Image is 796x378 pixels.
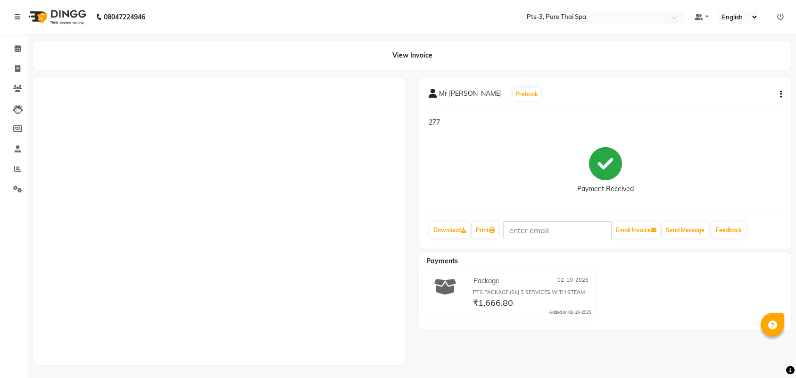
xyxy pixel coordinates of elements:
button: Email Invoice [612,222,660,238]
span: ₹1,666.80 [473,297,513,311]
button: Prebook [513,88,540,101]
img: logo [24,4,89,30]
a: Download [430,222,470,238]
div: View Invoice [33,41,791,70]
div: Added on 02-10-2025 [549,309,591,316]
a: Feedback [712,222,746,238]
span: Mr [PERSON_NAME] [439,89,502,102]
a: Print [472,222,498,238]
input: enter email [503,221,612,239]
div: Payment Received [577,184,634,194]
span: Package [473,276,499,286]
iframe: chat widget [756,340,787,369]
button: Send Message [662,222,708,238]
span: 02-10-2025 [557,276,589,286]
div: PTS PACKAGE (5K) 3 SERVICES WITH STEAM [473,288,590,296]
b: 08047224946 [104,4,145,30]
span: Payments [426,257,458,265]
p: 277 [429,118,782,127]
